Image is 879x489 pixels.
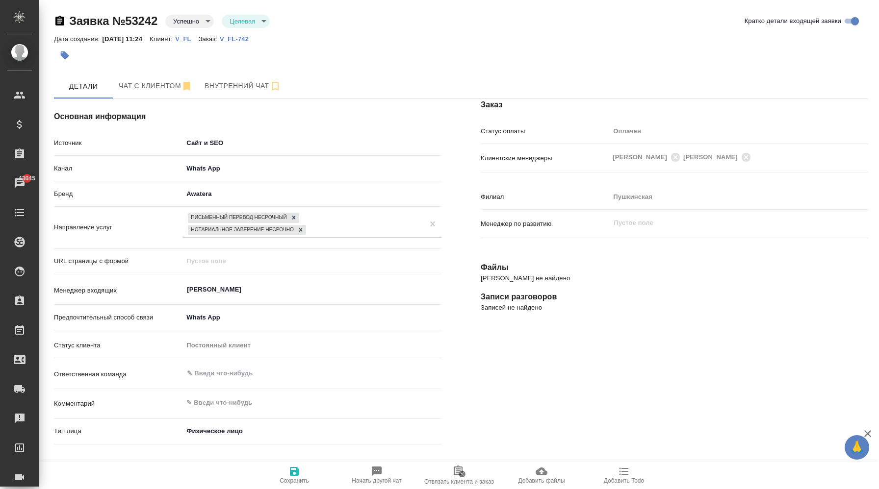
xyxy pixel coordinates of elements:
p: Тип лица [54,426,183,436]
a: 43045 [2,171,37,196]
h4: Основная информация [54,111,441,122]
p: [DATE] 11:24 [102,35,150,43]
span: Добавить Todo [604,477,644,484]
a: V_FL-742 [220,34,256,43]
div: Whats App [183,160,441,177]
svg: Подписаться [269,80,281,92]
span: 🙏 [849,437,865,458]
p: Клиентские менеджеры [481,153,610,163]
button: Open [436,289,438,291]
p: Ответственная команда [54,369,183,379]
button: Успешно [170,17,202,25]
button: Редактировать [167,460,190,484]
button: Добавить тэг [54,45,76,66]
p: Предпочтительный способ связи [54,313,183,322]
p: Заказ: [199,35,220,43]
span: Добавить файлы [518,477,565,484]
div: Нотариальное заверение несрочно [188,225,295,235]
button: Начать другой чат [336,462,418,489]
div: Пушкинская [610,189,868,205]
button: Отвязать клиента и заказ [418,462,500,489]
button: Скопировать ссылку [54,15,66,27]
div: Успешно [222,15,270,28]
span: Начать другой чат [352,477,401,484]
div: Сайт и SEO [183,135,441,151]
input: Пустое поле [613,217,845,228]
p: [PERSON_NAME] не найдено [481,273,868,283]
a: Заявка №53242 [69,14,157,27]
span: 43045 [13,173,41,183]
p: Канал [54,164,183,173]
div: Awatera [183,186,441,202]
h4: Заказ [481,99,868,111]
h4: Записи разговоров [481,291,868,303]
p: Клиент: [150,35,175,43]
p: Менеджер по развитию [481,219,610,229]
input: Пустое поле [183,254,441,268]
input: ✎ Введи что-нибудь [186,367,406,379]
p: Бренд [54,189,183,199]
p: Направление услуг [54,222,183,232]
svg: Отписаться [181,80,193,92]
span: Чат с клиентом [119,80,193,92]
p: Записей не найдено [481,303,868,313]
button: Open [436,372,438,374]
p: Статус клиента [54,341,183,350]
span: Сохранить [280,477,309,484]
span: Отвязать клиента и заказ [424,478,494,485]
button: Сохранить [253,462,336,489]
span: Кратко детали входящей заявки [745,16,841,26]
div: Оплачен [610,123,868,140]
p: Филиал [481,192,610,202]
button: Добавить файлы [500,462,583,489]
button: Добавить Todo [583,462,665,489]
p: V_FL [175,35,198,43]
button: 🙏 [845,435,869,460]
div: Постоянный клиент [183,337,441,354]
button: 79095141100 (Татьяна) - (undefined) [113,74,199,98]
div: Успешно [165,15,214,28]
p: Дата создания: [54,35,102,43]
div: Whats App [183,309,441,326]
span: Детали [60,80,107,93]
p: URL страницы с формой [54,256,183,266]
p: Комментарий [54,399,183,409]
button: Целевая [227,17,258,25]
a: V_FL [175,34,198,43]
h4: Файлы [481,262,868,273]
p: Источник [54,138,183,148]
div: Письменный перевод несрочный [188,213,288,223]
p: Статус оплаты [481,126,610,136]
button: Удалить [193,460,216,484]
p: V_FL-742 [220,35,256,43]
span: Внутренний чат [205,80,281,92]
div: Физическое лицо [183,423,355,440]
p: Менеджер входящих [54,286,183,295]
